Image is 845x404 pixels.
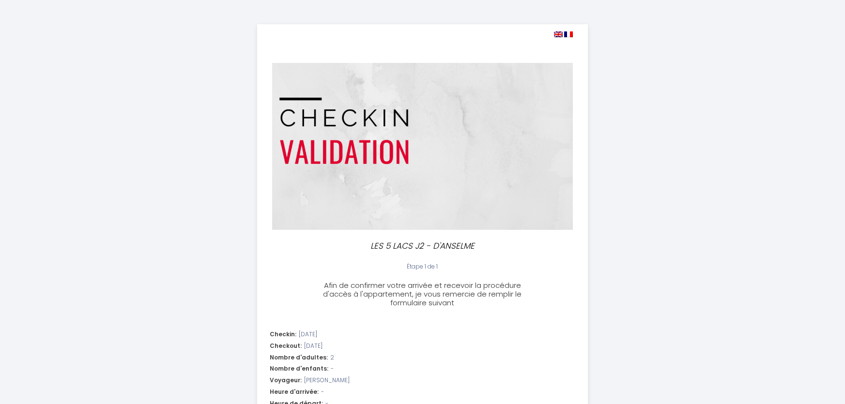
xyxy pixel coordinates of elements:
span: Afin de confirmer votre arrivée et recevoir la procédure d'accès à l'appartement, je vous remerci... [323,280,522,308]
span: 2 [330,353,334,362]
span: Étape 1 de 1 [407,262,438,270]
span: - [321,388,324,397]
span: Checkin: [270,330,296,339]
span: Nombre d'enfants: [270,364,328,374]
p: LES 5 LACS J2 - D'ANSELME [319,239,526,253]
img: fr.png [564,31,573,37]
span: [DATE] [299,330,317,339]
span: Checkout: [270,342,302,351]
span: Nombre d'adultes: [270,353,328,362]
span: Heure d'arrivée: [270,388,319,397]
span: [PERSON_NAME] [304,376,350,385]
span: - [331,364,334,374]
img: en.png [554,31,563,37]
span: Voyageur: [270,376,302,385]
span: [DATE] [304,342,323,351]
